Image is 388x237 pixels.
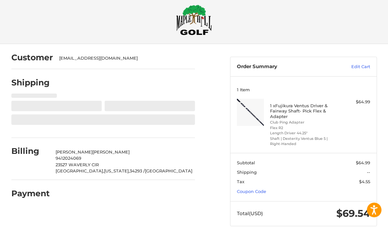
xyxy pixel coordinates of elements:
span: $4.55 [359,179,370,185]
h2: Shipping [11,78,50,88]
span: Subtotal [237,160,255,166]
iframe: Google Customer Reviews [334,219,388,237]
span: $69.54 [336,208,370,220]
h4: 1 x Fujikura Ventus Driver & Fairway Shaft- Pick Flex & Adapter [270,103,335,119]
span: $64.99 [356,160,370,166]
h3: Order Summary [237,64,328,70]
h2: Customer [11,53,53,63]
img: Maple Hill Golf [176,5,212,36]
span: 34293 / [130,169,145,174]
li: Length Driver 44.25" [270,131,335,136]
span: [US_STATE], [104,169,130,174]
h3: 1 Item [237,87,370,93]
a: Coupon Code [237,189,266,194]
li: Club Ping Adapter [270,120,335,126]
h2: Billing [11,146,49,156]
h2: Payment [11,189,50,199]
span: 23527 WAVERLY CIR [56,162,99,168]
li: Flex R2 [270,126,335,131]
div: [EMAIL_ADDRESS][DOMAIN_NAME] [59,55,189,62]
span: 9412024069 [56,156,81,161]
span: [GEOGRAPHIC_DATA] [145,169,192,174]
span: Total (USD) [237,211,263,217]
a: Edit Cart [328,64,370,70]
div: $64.99 [337,99,370,106]
span: -- [367,170,370,175]
span: [PERSON_NAME] [93,150,130,155]
span: [PERSON_NAME] [56,150,93,155]
li: Shaft | Dexterity Ventus Blue 5 | Right-Handed [270,136,335,147]
span: Shipping [237,170,257,175]
span: [GEOGRAPHIC_DATA], [56,169,104,174]
span: Tax [237,179,244,185]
